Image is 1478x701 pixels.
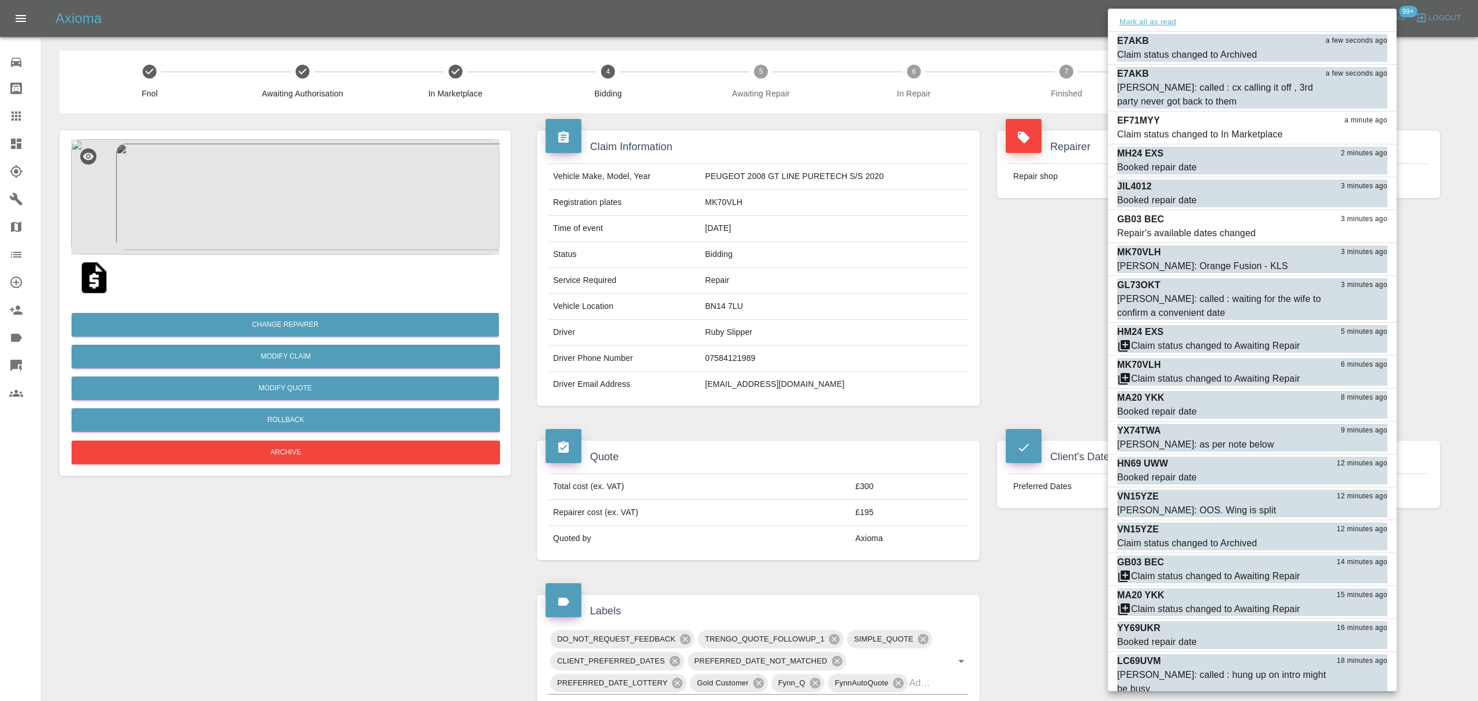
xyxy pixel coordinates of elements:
span: 8 minutes ago [1341,392,1387,404]
div: Booked repair date [1117,471,1197,484]
div: Claim status changed to In Marketplace [1117,128,1283,141]
div: Booked repair date [1117,161,1197,174]
p: MK70VLH [1117,358,1161,372]
div: [PERSON_NAME]: called : waiting for the wife to confirm a convenient date [1117,292,1330,320]
button: Mark all as read [1117,16,1178,29]
span: 5 minutes ago [1341,326,1387,338]
div: [PERSON_NAME]: called : cx calling it off , 3rd party never got back to them [1117,81,1330,109]
span: a minute ago [1345,115,1387,126]
span: 3 minutes ago [1341,279,1387,291]
div: [PERSON_NAME]: called : hung up on intro might be busy [1117,668,1330,696]
p: EF71MYY [1117,114,1160,128]
div: Claim status changed to Archived [1117,536,1257,550]
div: [PERSON_NAME]: Orange Fusion - KLS [1117,259,1288,273]
span: 16 minutes ago [1337,622,1387,634]
span: 6 minutes ago [1341,359,1387,371]
p: HM24 EXS [1117,325,1163,339]
span: 3 minutes ago [1341,181,1387,192]
span: a few seconds ago [1326,35,1387,47]
span: 12 minutes ago [1337,491,1387,502]
span: 15 minutes ago [1337,590,1387,601]
span: 18 minutes ago [1337,655,1387,667]
span: 3 minutes ago [1341,247,1387,258]
span: 12 minutes ago [1337,524,1387,535]
div: [PERSON_NAME]: OOS. Wing is split [1117,504,1276,517]
span: 2 minutes ago [1341,148,1387,159]
p: YY69UKR [1117,621,1160,635]
div: Claim status changed to Awaiting Repair [1131,569,1300,583]
div: Repair's available dates changed [1117,226,1256,240]
div: [PERSON_NAME]: as per note below [1117,438,1274,452]
p: GB03 BEC [1117,212,1164,226]
p: VN15YZE [1117,490,1159,504]
p: MA20 YKK [1117,588,1165,602]
span: 14 minutes ago [1337,557,1387,568]
p: YX74TWA [1117,424,1161,438]
p: VN15YZE [1117,523,1159,536]
p: MK70VLH [1117,245,1161,259]
p: GB03 BEC [1117,555,1164,569]
p: MA20 YKK [1117,391,1165,405]
p: GL73OKT [1117,278,1160,292]
p: E7AKB [1117,67,1149,81]
span: 9 minutes ago [1341,425,1387,437]
div: Claim status changed to Awaiting Repair [1131,602,1300,616]
p: E7AKB [1117,34,1149,48]
div: Booked repair date [1117,405,1197,419]
p: HN69 UWW [1117,457,1168,471]
span: 3 minutes ago [1341,214,1387,225]
div: Claim status changed to Awaiting Repair [1131,372,1300,386]
p: JIL4012 [1117,180,1152,193]
span: 12 minutes ago [1337,458,1387,469]
p: MH24 EXS [1117,147,1163,161]
div: Claim status changed to Archived [1117,48,1257,62]
div: Claim status changed to Awaiting Repair [1131,339,1300,353]
p: LC69UVM [1117,654,1161,668]
div: Booked repair date [1117,635,1197,649]
span: a few seconds ago [1326,68,1387,80]
div: Booked repair date [1117,193,1197,207]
